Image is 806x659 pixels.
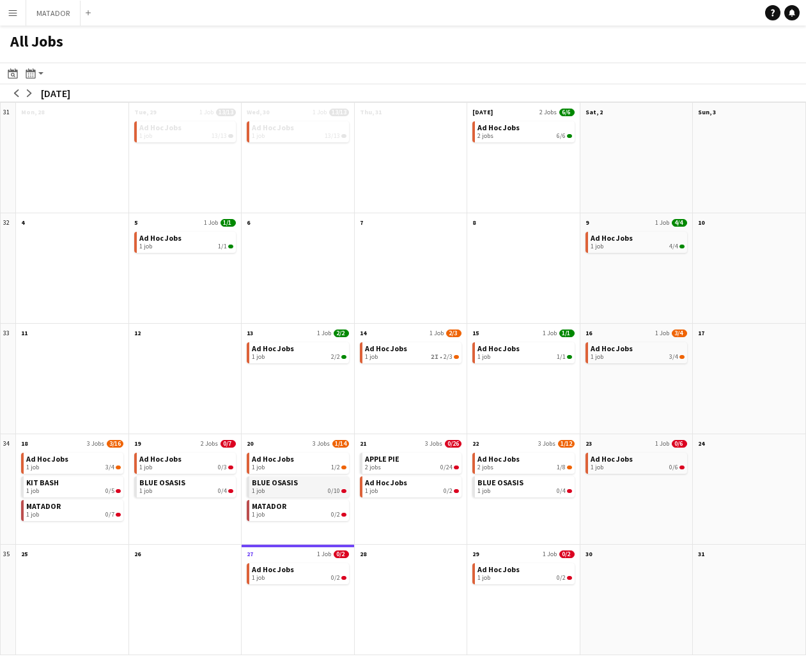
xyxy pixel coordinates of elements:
span: 1/1 [221,219,236,227]
span: Ad Hoc Jobs [365,344,407,353]
span: Ad Hoc Jobs [139,233,182,243]
span: Sat, 2 [585,108,603,116]
span: 0/5 [105,487,114,495]
span: 0/6 [669,464,678,471]
span: 0/10 [341,489,346,493]
span: Ad Hoc Jobs [365,478,407,487]
span: 1 Job [204,218,218,227]
span: 13/13 [212,132,227,140]
span: Thu, 31 [360,108,382,116]
span: 1/1 [218,243,227,250]
span: 1 job [139,464,152,471]
span: 0/2 [341,576,346,580]
a: Ad Hoc Jobs1 job2/2 [252,342,346,361]
span: 1 Job [655,329,669,337]
span: 0/2 [444,487,453,495]
span: 1 job [365,353,378,361]
span: 1 job [252,487,265,495]
span: Ad Hoc Jobs [139,123,182,132]
span: 1 job [365,487,378,495]
span: 17 [698,329,704,337]
span: 1 job [252,464,265,471]
span: 2/3 [454,355,459,359]
span: 1 Job [313,108,327,116]
a: BLUE OSASIS1 job0/10 [252,476,346,495]
span: 1/2 [331,464,340,471]
span: 3 Jobs [313,439,330,448]
span: 1 job [252,353,265,361]
a: Ad Hoc Jobs1 job4/4 [591,232,685,250]
span: 1 Job [199,108,213,116]
span: Ad Hoc Jobs [477,564,520,574]
span: 0/7 [105,511,114,519]
span: 0/2 [334,550,349,558]
span: 0/4 [218,487,227,495]
span: 1/1 [557,353,566,361]
span: 1 job [26,511,39,519]
span: 4/4 [679,245,685,248]
span: 3 Jobs [538,439,555,448]
a: Ad Hoc Jobs1 job0/2 [252,563,346,582]
span: 0/5 [116,489,121,493]
a: Ad Hoc Jobs1 job0/6 [591,453,685,471]
span: Ad Hoc Jobs [591,344,633,353]
span: 0/26 [445,440,461,448]
span: MATADOR [252,501,286,511]
span: 28 [360,550,366,558]
span: 1 Job [317,329,331,337]
span: 21 [360,439,366,448]
span: BLUE OSASIS [252,478,298,487]
span: 23 [585,439,592,448]
span: 0/2 [454,489,459,493]
span: 2 Jobs [539,108,557,116]
span: 0/2 [331,511,340,519]
span: 0/2 [567,576,572,580]
span: 29 [472,550,479,558]
span: 1 job [591,464,603,471]
span: 0/24 [454,466,459,469]
span: 15 [472,329,479,337]
span: 0/7 [116,513,121,517]
span: 1 job [26,464,39,471]
a: Ad Hoc Jobs1 job2I•2/3 [365,342,460,361]
span: BLUE OSASIS [477,478,523,487]
span: 0/10 [328,487,340,495]
button: MATADOR [26,1,81,26]
span: 1 Job [543,329,557,337]
a: Ad Hoc Jobs1 job1/1 [139,232,234,250]
span: 26 [134,550,141,558]
span: 1 job [139,487,152,495]
span: 2 Jobs [201,439,218,448]
span: 1 job [252,132,265,140]
span: 4/4 [669,243,678,250]
a: Ad Hoc Jobs1 job0/2 [477,563,572,582]
span: 1/14 [332,440,349,448]
span: 1 job [139,132,152,140]
span: 1 Job [655,218,669,227]
span: 8 [472,218,476,227]
span: 3/4 [669,353,678,361]
span: 22 [472,439,479,448]
span: 2/3 [446,329,461,337]
span: Ad Hoc Jobs [252,344,294,353]
span: Tue, 29 [134,108,156,116]
span: 0/2 [341,513,346,517]
a: Ad Hoc Jobs2 jobs1/8 [477,453,572,471]
span: 6 [247,218,250,227]
a: Ad Hoc Jobs1 job0/3 [139,453,234,471]
span: 1 job [477,574,490,582]
span: 1 Job [317,550,331,558]
span: 0/4 [557,487,566,495]
span: APPLE PIE [365,454,399,464]
span: Ad Hoc Jobs [252,123,294,132]
a: MATADOR1 job0/7 [26,500,121,519]
span: Ad Hoc Jobs [252,564,294,574]
div: 32 [1,213,16,324]
span: 1/12 [558,440,575,448]
span: 12 [134,329,141,337]
span: 1 Job [543,550,557,558]
span: 1/1 [228,245,233,248]
span: 27 [247,550,253,558]
span: Ad Hoc Jobs [591,233,633,243]
span: 13/13 [228,134,233,138]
